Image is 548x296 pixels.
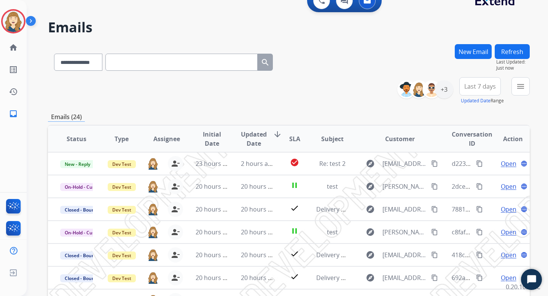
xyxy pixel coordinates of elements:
[431,183,438,190] mat-icon: content_copy
[147,203,159,215] img: agent-avatar
[60,206,107,214] span: Closed - Bounced
[382,273,427,282] span: [EMAIL_ADDRESS][DOMAIN_NAME]
[196,228,233,236] span: 20 hours ago
[476,206,483,213] mat-icon: content_copy
[495,44,530,59] button: Refresh
[48,112,85,122] p: Emails (24)
[241,182,279,191] span: 20 hours ago
[455,44,492,59] button: New Email
[366,273,375,282] mat-icon: explore
[241,130,267,148] span: Updated Date
[501,159,516,168] span: Open
[9,87,18,96] mat-icon: history
[476,183,483,190] mat-icon: content_copy
[60,160,95,168] span: New - Reply
[366,159,375,168] mat-icon: explore
[108,160,136,168] span: Dev Test
[290,181,299,190] mat-icon: pause
[241,251,279,259] span: 20 hours ago
[261,58,270,67] mat-icon: search
[241,205,279,213] span: 20 hours ago
[461,97,504,104] span: Range
[382,250,427,259] span: [EMAIL_ADDRESS][DOMAIN_NAME]
[521,269,542,290] button: Start Chat
[501,250,516,259] span: Open
[171,159,180,168] mat-icon: person_remove
[171,228,180,237] mat-icon: person_remove
[60,229,113,237] span: On-Hold - Customer
[241,159,275,168] span: 2 hours ago
[290,158,299,167] mat-icon: check_circle
[431,206,438,213] mat-icon: content_copy
[521,274,527,281] mat-icon: language
[196,205,233,213] span: 20 hours ago
[476,229,483,236] mat-icon: content_copy
[48,20,530,35] h2: Emails
[9,109,18,118] mat-icon: inbox
[290,272,299,281] mat-icon: check
[516,82,525,91] mat-icon: menu
[526,274,537,285] svg: Open Chat
[521,229,527,236] mat-icon: language
[171,273,180,282] mat-icon: person_remove
[290,249,299,258] mat-icon: check
[496,65,530,71] span: Just now
[382,205,427,214] span: [EMAIL_ADDRESS][DOMAIN_NAME]
[435,80,453,99] div: +3
[459,77,501,95] button: Last 7 days
[60,183,113,191] span: On-Hold - Customer
[501,273,516,282] span: Open
[147,226,159,238] img: agent-avatar
[60,251,107,259] span: Closed - Bounced
[319,159,346,168] span: Re: test 2
[366,182,375,191] mat-icon: explore
[196,251,233,259] span: 20 hours ago
[115,134,129,143] span: Type
[461,98,491,104] button: Updated Date
[108,206,136,214] span: Dev Test
[521,160,527,167] mat-icon: language
[452,130,492,148] span: Conversation ID
[496,59,530,65] span: Last Updated:
[385,134,415,143] span: Customer
[60,274,107,282] span: Closed - Bounced
[196,159,233,168] span: 23 hours ago
[327,228,338,236] span: test
[382,228,427,237] span: [PERSON_NAME][EMAIL_ADDRESS][DOMAIN_NAME]
[108,229,136,237] span: Dev Test
[476,160,483,167] mat-icon: content_copy
[196,130,228,148] span: Initial Date
[9,43,18,52] mat-icon: home
[316,251,419,259] span: Delivery Status Notification (Failure)
[153,134,180,143] span: Assignee
[476,274,483,281] mat-icon: content_copy
[521,206,527,213] mat-icon: language
[366,205,375,214] mat-icon: explore
[484,126,530,152] th: Action
[321,134,344,143] span: Subject
[108,183,136,191] span: Dev Test
[108,251,136,259] span: Dev Test
[501,228,516,237] span: Open
[147,180,159,192] img: agent-avatar
[196,274,233,282] span: 20 hours ago
[431,160,438,167] mat-icon: content_copy
[241,274,279,282] span: 20 hours ago
[273,130,282,139] mat-icon: arrow_downward
[67,134,86,143] span: Status
[171,250,180,259] mat-icon: person_remove
[171,205,180,214] mat-icon: person_remove
[506,282,540,291] p: 0.20.1027RC
[431,251,438,258] mat-icon: content_copy
[171,182,180,191] mat-icon: person_remove
[501,182,516,191] span: Open
[464,85,496,88] span: Last 7 days
[147,158,159,169] img: agent-avatar
[316,274,419,282] span: Delivery Status Notification (Failure)
[290,226,299,236] mat-icon: pause
[9,65,18,74] mat-icon: list_alt
[382,159,427,168] span: [EMAIL_ADDRESS][DOMAIN_NAME]
[316,205,419,213] span: Delivery Status Notification (Failure)
[147,272,159,283] img: agent-avatar
[290,204,299,213] mat-icon: check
